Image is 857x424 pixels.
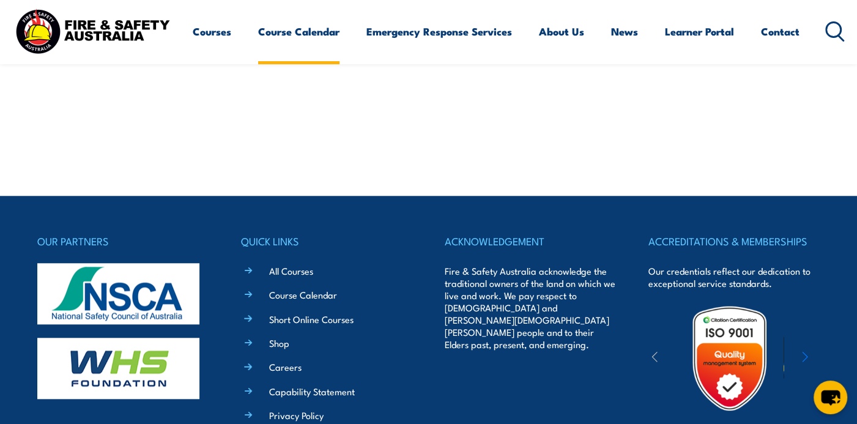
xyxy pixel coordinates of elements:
a: Course Calendar [258,15,339,48]
h4: QUICK LINKS [241,232,412,250]
a: Shop [269,337,289,349]
a: Capability Statement [269,385,355,398]
img: nsca-logo-footer [37,263,199,324]
a: Short Online Courses [269,313,354,325]
a: Courses [193,15,231,48]
a: News [611,15,638,48]
h4: ACCREDITATIONS & MEMBERSHIPS [648,232,820,250]
h4: OUR PARTNERS [37,232,209,250]
a: Careers [269,360,302,373]
a: About Us [539,15,584,48]
a: Contact [761,15,799,48]
img: Untitled design (19) [676,305,783,412]
a: Course Calendar [269,288,337,301]
img: whs-logo-footer [37,338,199,399]
h4: ACKNOWLEDGEMENT [445,232,616,250]
a: All Courses [269,264,313,277]
p: Fire & Safety Australia acknowledge the traditional owners of the land on which we live and work.... [445,265,616,351]
button: chat-button [814,381,847,414]
a: Privacy Policy [269,409,324,422]
a: Emergency Response Services [366,15,512,48]
p: Our credentials reflect our dedication to exceptional service standards. [648,265,820,289]
a: Learner Portal [665,15,734,48]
